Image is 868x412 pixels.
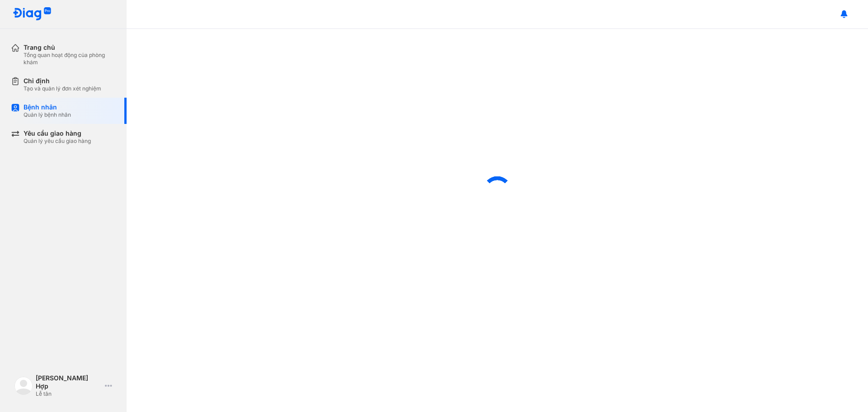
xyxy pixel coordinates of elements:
div: Lễ tân [36,390,101,398]
div: Tạo và quản lý đơn xét nghiệm [24,85,101,92]
div: Yêu cầu giao hàng [24,129,91,137]
div: [PERSON_NAME] Hợp [36,374,101,390]
div: Trang chủ [24,43,116,52]
div: Bệnh nhân [24,103,71,111]
div: Tổng quan hoạt động của phòng khám [24,52,116,66]
div: Quản lý bệnh nhân [24,111,71,118]
div: Quản lý yêu cầu giao hàng [24,137,91,145]
img: logo [13,7,52,21]
div: Chỉ định [24,77,101,85]
img: logo [14,377,33,395]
